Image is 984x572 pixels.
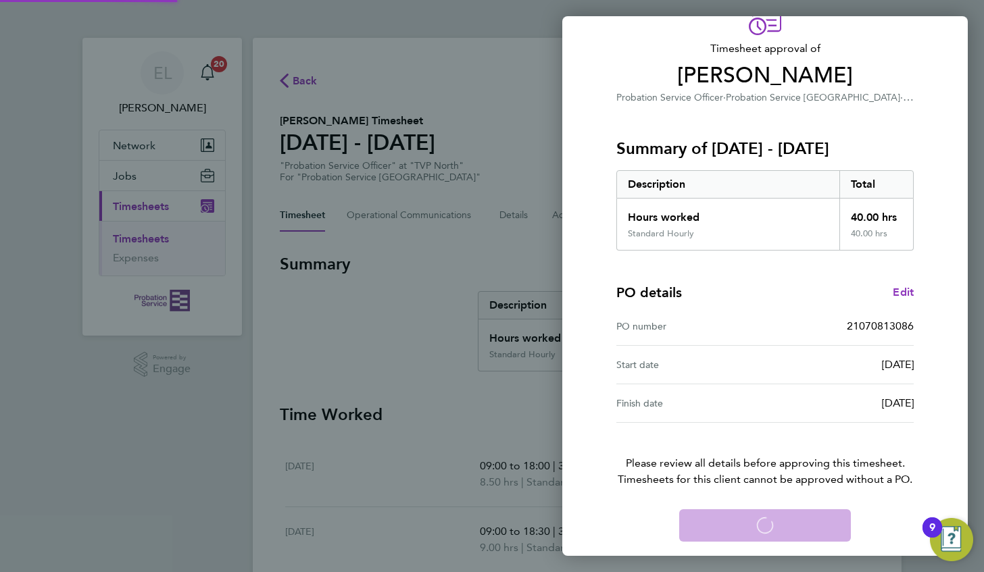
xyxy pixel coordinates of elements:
div: Description [617,171,839,198]
div: Start date [616,357,765,373]
h4: PO details [616,283,682,302]
span: 21070813086 [847,319,914,332]
div: PO number [616,318,765,334]
span: Timesheet approval of [616,41,914,57]
div: Standard Hourly [628,228,694,239]
h3: Summary of [DATE] - [DATE] [616,138,914,159]
span: Probation Service Officer [616,92,723,103]
span: Edit [893,286,914,298]
div: [DATE] [765,395,914,411]
span: Timesheets for this client cannot be approved without a PO. [600,471,930,488]
div: 9 [929,527,935,545]
div: Hours worked [617,199,839,228]
div: [DATE] [765,357,914,373]
div: Total [839,171,914,198]
span: · [723,92,726,103]
div: 40.00 hrs [839,199,914,228]
p: Please review all details before approving this timesheet. [600,423,930,488]
a: Edit [893,284,914,301]
button: Open Resource Center, 9 new notifications [930,518,973,561]
div: Finish date [616,395,765,411]
span: [PERSON_NAME] [616,62,914,89]
span: Probation Service [GEOGRAPHIC_DATA] [726,92,900,103]
span: · [900,90,914,103]
div: 40.00 hrs [839,228,914,250]
div: Summary of 22 - 28 Sep 2025 [616,170,914,251]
